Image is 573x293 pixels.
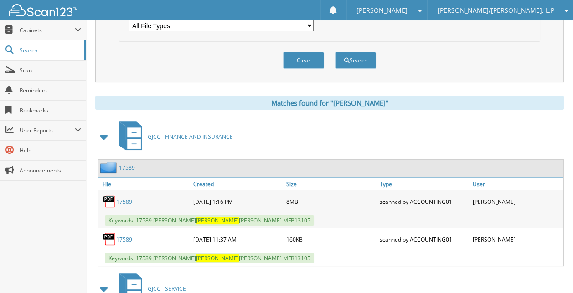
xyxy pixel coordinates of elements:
[148,133,233,141] span: GJCC - FINANCE AND INSURANCE
[20,66,81,74] span: Scan
[356,8,408,13] span: [PERSON_NAME]
[100,162,119,173] img: folder2.png
[470,192,563,211] div: [PERSON_NAME]
[9,4,77,16] img: scan123-logo-white.svg
[191,178,284,190] a: Created
[148,285,186,293] span: GJCC - SERVICE
[335,52,376,69] button: Search
[20,106,81,114] span: Bookmarks
[191,192,284,211] div: [DATE] 1:16 PM
[103,195,116,208] img: PDF.png
[20,26,75,34] span: Cabinets
[20,146,81,154] span: Help
[196,217,239,224] span: [PERSON_NAME]
[95,96,564,110] div: Matches found for "[PERSON_NAME]"
[527,249,573,293] iframe: Chat Widget
[196,254,239,262] span: [PERSON_NAME]
[377,230,470,248] div: scanned by ACCOUNTING01
[437,8,554,13] span: [PERSON_NAME]/[PERSON_NAME], L.P
[377,178,470,190] a: Type
[284,178,377,190] a: Size
[470,230,563,248] div: [PERSON_NAME]
[114,119,233,155] a: GJCC - FINANCE AND INSURANCE
[103,232,116,246] img: PDF.png
[283,52,324,69] button: Clear
[20,167,81,174] span: Announcements
[105,215,314,226] span: Keywords: 17589 [PERSON_NAME] [PERSON_NAME] MFB13105
[470,178,563,190] a: User
[377,192,470,211] div: scanned by ACCOUNTING01
[116,198,132,206] a: 17589
[119,164,135,172] a: 17589
[98,178,191,190] a: File
[20,46,80,54] span: Search
[20,86,81,94] span: Reminders
[116,236,132,243] a: 17589
[191,230,284,248] div: [DATE] 11:37 AM
[105,253,314,263] span: Keywords: 17589 [PERSON_NAME] [PERSON_NAME] MFB13105
[20,126,75,134] span: User Reports
[284,192,377,211] div: 8MB
[284,230,377,248] div: 160KB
